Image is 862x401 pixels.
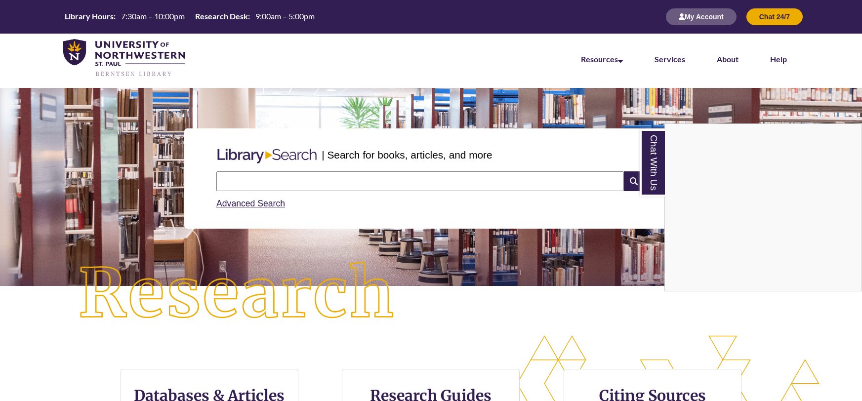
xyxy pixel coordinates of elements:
a: Services [655,54,685,64]
a: Chat With Us [640,129,665,197]
iframe: Chat Widget [665,124,862,291]
a: Help [770,54,787,64]
div: Chat With Us [664,123,862,291]
a: About [717,54,739,64]
a: Resources [581,54,623,64]
img: UNWSP Library Logo [63,39,185,78]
